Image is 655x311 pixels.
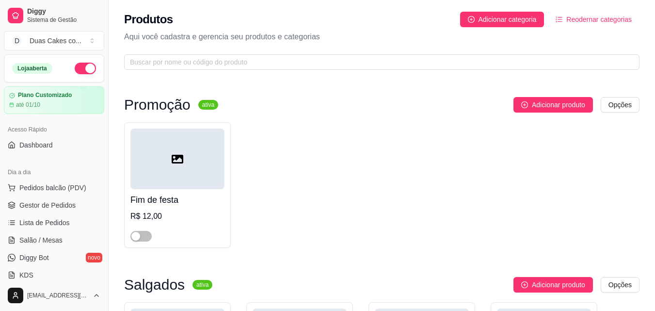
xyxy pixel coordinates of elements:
sup: ativa [198,100,218,110]
button: Select a team [4,31,104,50]
span: ordered-list [556,16,562,23]
a: KDS [4,267,104,283]
input: Buscar por nome ou código do produto [130,57,626,67]
span: D [12,36,22,46]
button: [EMAIL_ADDRESS][DOMAIN_NAME] [4,284,104,307]
span: Adicionar produto [532,99,585,110]
div: Dia a dia [4,164,104,180]
span: plus-circle [521,101,528,108]
span: Gestor de Pedidos [19,200,76,210]
a: Dashboard [4,137,104,153]
span: plus-circle [521,281,528,288]
button: Pedidos balcão (PDV) [4,180,104,196]
button: Alterar Status [75,63,96,74]
button: Reodernar categorias [548,12,639,27]
span: Lista de Pedidos [19,218,70,228]
h2: Produtos [124,12,173,27]
div: Duas Cakes co ... [30,36,81,46]
button: Opções [601,97,639,113]
button: Opções [601,277,639,293]
span: Sistema de Gestão [27,16,100,24]
span: Dashboard [19,140,53,150]
button: Adicionar produto [513,277,593,293]
h3: Salgados [124,279,185,291]
div: R$ 12,00 [130,211,224,222]
div: Acesso Rápido [4,122,104,137]
span: Reodernar categorias [566,14,632,25]
a: Diggy Botnovo [4,250,104,265]
span: plus-circle [468,16,475,23]
span: Opções [608,279,632,290]
article: até 01/10 [16,101,40,109]
span: Diggy Bot [19,253,49,262]
p: Aqui você cadastra e gerencia seu produtos e categorias [124,31,639,43]
span: Salão / Mesas [19,235,63,245]
h3: Promoção [124,99,191,111]
span: Diggy [27,7,100,16]
h4: Fim de festa [130,193,224,207]
span: Pedidos balcão (PDV) [19,183,86,193]
span: Opções [608,99,632,110]
a: Lista de Pedidos [4,215,104,230]
article: Plano Customizado [18,92,72,99]
span: Adicionar produto [532,279,585,290]
span: Adicionar categoria [479,14,537,25]
a: DiggySistema de Gestão [4,4,104,27]
div: Loja aberta [12,63,52,74]
button: Adicionar categoria [460,12,544,27]
a: Plano Customizadoaté 01/10 [4,86,104,114]
sup: ativa [192,280,212,290]
a: Salão / Mesas [4,232,104,248]
span: KDS [19,270,33,280]
span: [EMAIL_ADDRESS][DOMAIN_NAME] [27,292,89,299]
a: Gestor de Pedidos [4,197,104,213]
button: Adicionar produto [513,97,593,113]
